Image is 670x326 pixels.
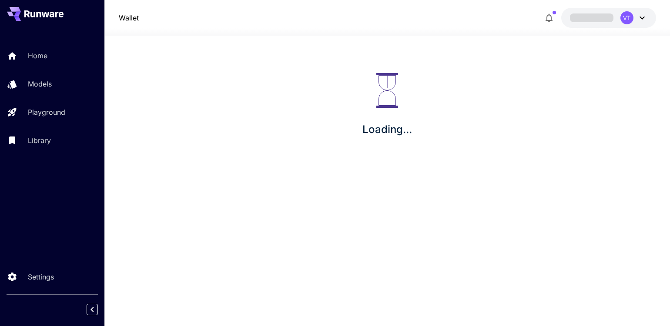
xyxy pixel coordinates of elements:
[119,13,139,23] a: Wallet
[28,107,65,117] p: Playground
[28,135,51,146] p: Library
[28,79,52,89] p: Models
[620,11,633,24] div: VT
[28,50,47,61] p: Home
[28,272,54,282] p: Settings
[87,304,98,315] button: Collapse sidebar
[119,13,139,23] nav: breadcrumb
[561,8,656,28] button: VT
[362,122,412,137] p: Loading...
[93,302,104,317] div: Collapse sidebar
